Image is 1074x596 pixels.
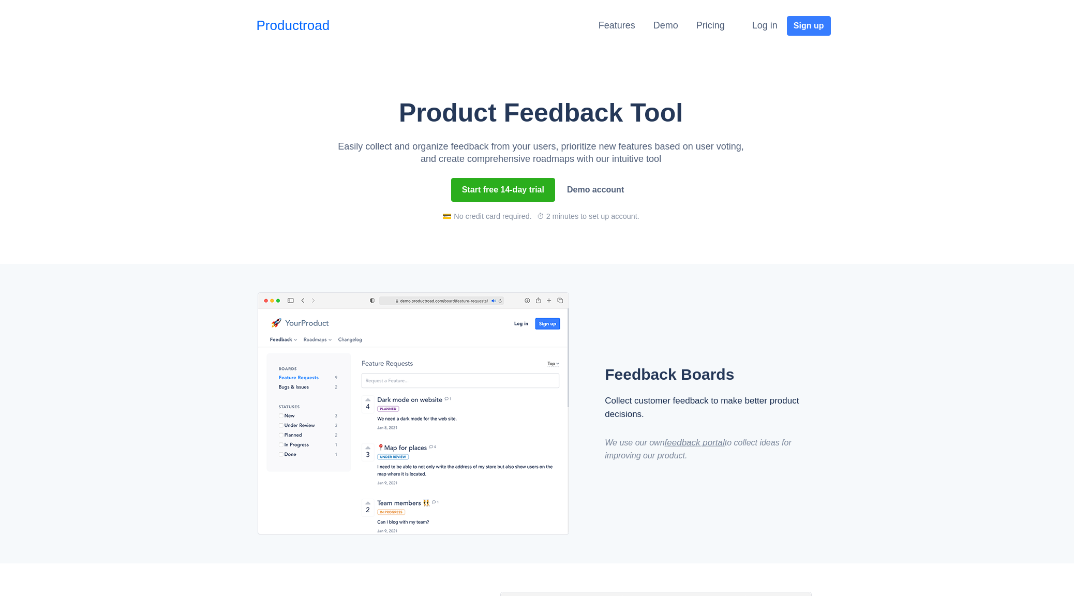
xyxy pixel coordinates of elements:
[599,20,635,31] a: Features
[653,20,678,31] a: Demo
[258,292,569,535] img: Productroad Feedback Board
[442,212,531,220] span: 💳 No credit card required.
[257,16,330,36] a: Productroad
[605,436,806,462] div: We use our own to collect ideas for improving our product.
[665,438,725,448] a: feedback portal
[451,178,555,202] button: Start free 14-day trial
[745,15,784,36] button: Log in
[537,212,639,220] span: ⏱ 2 minutes to set up account.
[560,180,631,200] a: Demo account
[334,140,748,165] p: Easily collect and organize feedback from your users, prioritize new features based on user votin...
[334,99,748,127] h1: Product Feedback Tool
[605,365,806,384] h2: Feedback Boards
[696,20,725,31] a: Pricing
[605,394,806,421] div: Collect customer feedback to make better product decisions.
[787,16,831,36] button: Sign up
